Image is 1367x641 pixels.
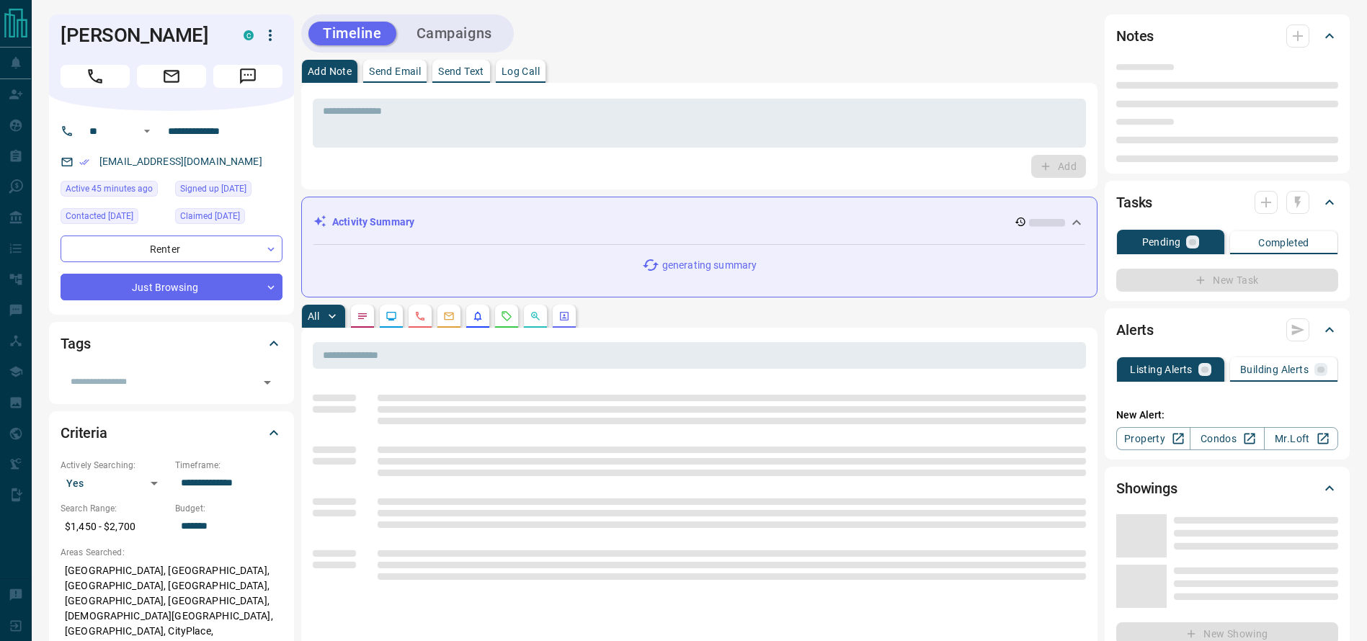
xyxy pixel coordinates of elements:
h2: Tasks [1116,191,1152,214]
svg: Opportunities [530,310,541,322]
span: Claimed [DATE] [180,209,240,223]
svg: Calls [414,310,426,322]
button: Timeline [308,22,396,45]
p: Send Email [369,66,421,76]
div: Activity Summary [313,209,1085,236]
p: generating summary [662,258,757,273]
button: Open [138,122,156,140]
svg: Requests [501,310,512,322]
p: Building Alerts [1240,364,1309,375]
div: Just Browsing [61,274,282,300]
svg: Email Verified [79,157,89,167]
div: Yes [61,472,168,495]
div: Alerts [1116,313,1338,347]
p: Areas Searched: [61,546,282,559]
span: Contacted [DATE] [66,209,133,223]
div: Thu Sep 11 2025 [61,208,168,228]
p: Budget: [175,502,282,515]
a: [EMAIL_ADDRESS][DOMAIN_NAME] [99,156,262,167]
span: Signed up [DATE] [180,181,246,196]
div: Renter [61,236,282,262]
div: Notes [1116,19,1338,53]
svg: Listing Alerts [472,310,484,322]
div: Showings [1116,471,1338,506]
p: Activity Summary [332,215,414,230]
svg: Emails [443,310,455,322]
p: Listing Alerts [1130,364,1193,375]
p: All [308,311,319,321]
span: Email [137,65,206,88]
h2: Tags [61,332,90,355]
h2: Alerts [1116,318,1154,341]
p: Search Range: [61,502,168,515]
h2: Showings [1116,477,1177,500]
div: Thu Aug 21 2025 [175,181,282,201]
p: Log Call [502,66,540,76]
p: New Alert: [1116,408,1338,423]
button: Open [257,372,277,393]
span: Active 45 minutes ago [66,181,153,196]
span: Call [61,65,130,88]
div: Criteria [61,416,282,450]
h2: Notes [1116,24,1154,48]
h2: Criteria [61,421,107,444]
h1: [PERSON_NAME] [61,24,222,47]
div: Tasks [1116,185,1338,220]
a: Condos [1190,427,1264,450]
a: Mr.Loft [1264,427,1338,450]
p: Add Note [308,66,352,76]
svg: Notes [357,310,368,322]
p: Actively Searching: [61,459,168,472]
svg: Agent Actions [558,310,570,322]
div: Tags [61,326,282,361]
div: Fri Aug 22 2025 [175,208,282,228]
div: condos.ca [244,30,254,40]
p: $1,450 - $2,700 [61,515,168,539]
button: Campaigns [402,22,507,45]
p: Send Text [438,66,484,76]
a: Property [1116,427,1190,450]
span: Message [213,65,282,88]
p: Completed [1258,238,1309,248]
div: Mon Sep 15 2025 [61,181,168,201]
svg: Lead Browsing Activity [386,310,397,322]
p: Timeframe: [175,459,282,472]
p: Pending [1142,237,1181,247]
